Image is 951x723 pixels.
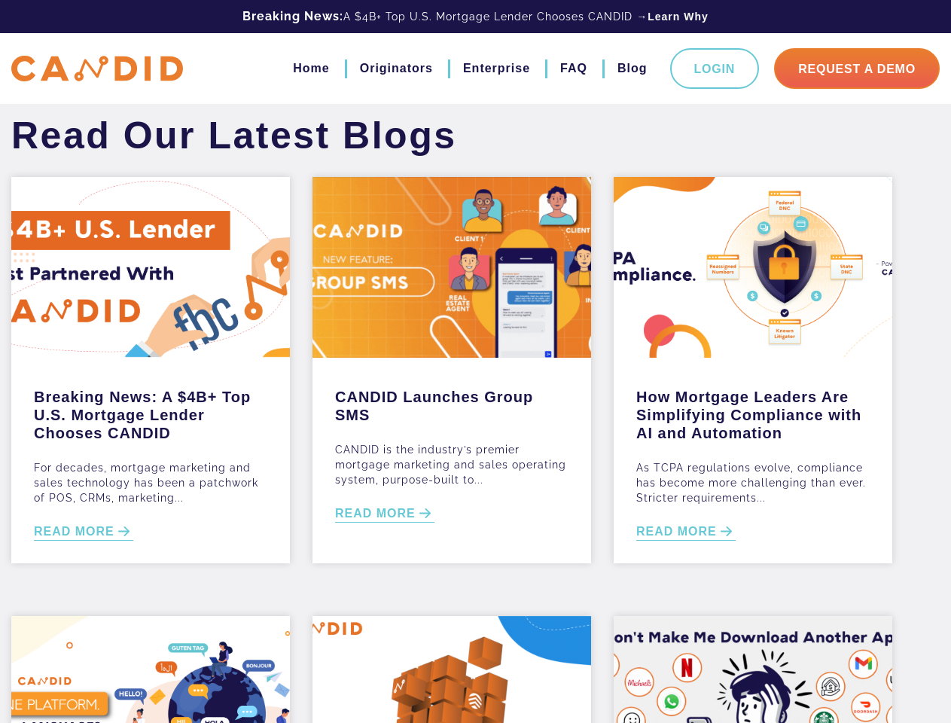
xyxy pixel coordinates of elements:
[636,380,870,442] a: How Mortgage Leaders Are Simplifying Compliance with AI and Automation
[335,505,434,523] a: READ MORE
[335,380,568,424] a: CANDID Launches Group SMS
[242,9,343,23] b: Breaking News:
[648,9,709,24] a: Learn Why
[360,56,433,81] a: Originators
[11,56,183,82] img: CANDID APP
[293,56,329,81] a: Home
[463,56,530,81] a: Enterprise
[34,380,267,442] a: Breaking News: A $4B+ Top U.S. Mortgage Lender Chooses CANDID
[34,523,133,541] a: READ MORE
[636,460,870,505] p: As TCPA regulations evolve, compliance has become more challenging than ever. Stricter requiremen...
[670,48,760,89] a: Login
[560,56,587,81] a: FAQ
[774,48,940,89] a: Request A Demo
[34,460,267,505] p: For decades, mortgage marketing and sales technology has been a patchwork of POS, CRMs, marketing...
[335,442,568,487] p: CANDID is the industry’s premier mortgage marketing and sales operating system, purpose-built to...
[617,56,648,81] a: Blog
[636,523,736,541] a: READ MORE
